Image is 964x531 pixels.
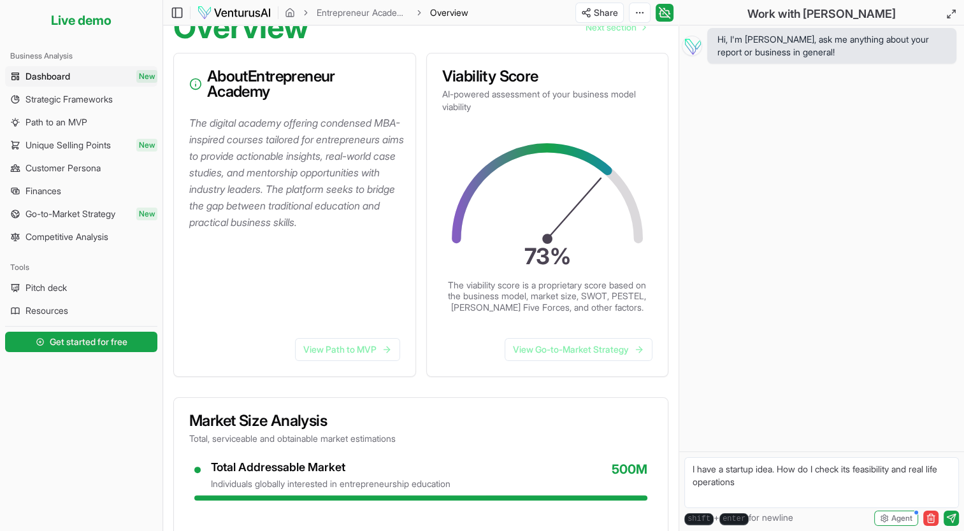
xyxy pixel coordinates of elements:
a: Competitive Analysis [5,227,157,247]
a: Get started for free [5,329,157,355]
div: Tools [5,257,157,278]
button: Get started for free [5,332,157,352]
span: Go-to-Market Strategy [25,208,115,220]
kbd: shift [684,513,714,525]
span: Path to an MVP [25,116,87,129]
a: DashboardNew [5,66,157,87]
a: Path to an MVP [5,112,157,132]
span: Unique Selling Points [25,139,111,152]
a: Customer Persona [5,158,157,178]
textarea: I have a startup idea. How do I check its feasibility and real life operations [684,457,959,508]
span: 500M [612,460,647,490]
button: Share [575,3,624,23]
p: Total, serviceable and obtainable market estimations [189,432,652,445]
h3: Market Size Analysis [189,413,652,428]
span: Hi, I'm [PERSON_NAME], ask me anything about your report or business in general! [717,33,946,59]
span: New [136,208,157,220]
p: AI-powered assessment of your business model viability [442,88,653,113]
span: Finances [25,185,61,197]
span: Competitive Analysis [25,230,108,243]
span: New [136,139,157,152]
p: The viability score is a proprietary score based on the business model, market size, SWOT, PESTEL... [447,280,648,313]
span: Next section [586,21,637,34]
span: Resources [25,304,68,317]
div: Total Addressable Market [211,460,450,475]
span: Get started for free [50,336,127,348]
text: 73 % [524,243,570,269]
span: Dashboard [25,70,70,83]
a: View Path to MVP [295,338,400,361]
nav: breadcrumb [285,6,468,19]
img: Vera [682,36,702,56]
span: Share [594,6,618,19]
h2: Work with [PERSON_NAME] [747,5,896,23]
span: + for newline [684,511,793,525]
a: Unique Selling PointsNew [5,135,157,155]
a: Resources [5,301,157,321]
a: View Go-to-Market Strategy [505,338,652,361]
span: Customer Persona [25,162,101,174]
a: Go to next page [575,15,656,40]
kbd: enter [719,513,749,525]
nav: pagination [575,15,656,40]
h1: Overview [173,12,309,43]
span: Pitch deck [25,281,67,294]
div: individuals globally interested in entrepreneurship education [211,478,450,490]
a: Strategic Frameworks [5,89,157,110]
div: Business Analysis [5,46,157,66]
a: Entrepreneur Academy [317,6,408,19]
h3: About Entrepreneur Academy [189,69,400,99]
span: Agent [891,513,912,523]
img: logo [197,5,271,20]
a: Pitch deck [5,278,157,298]
span: Overview [430,6,468,19]
a: Go-to-Market StrategyNew [5,204,157,224]
p: The digital academy offering condensed MBA-inspired courses tailored for entrepreneurs aims to pr... [189,115,405,230]
a: Finances [5,181,157,201]
span: New [136,70,157,83]
h3: Viability Score [442,69,653,84]
span: Strategic Frameworks [25,93,113,106]
button: Agent [874,511,918,526]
